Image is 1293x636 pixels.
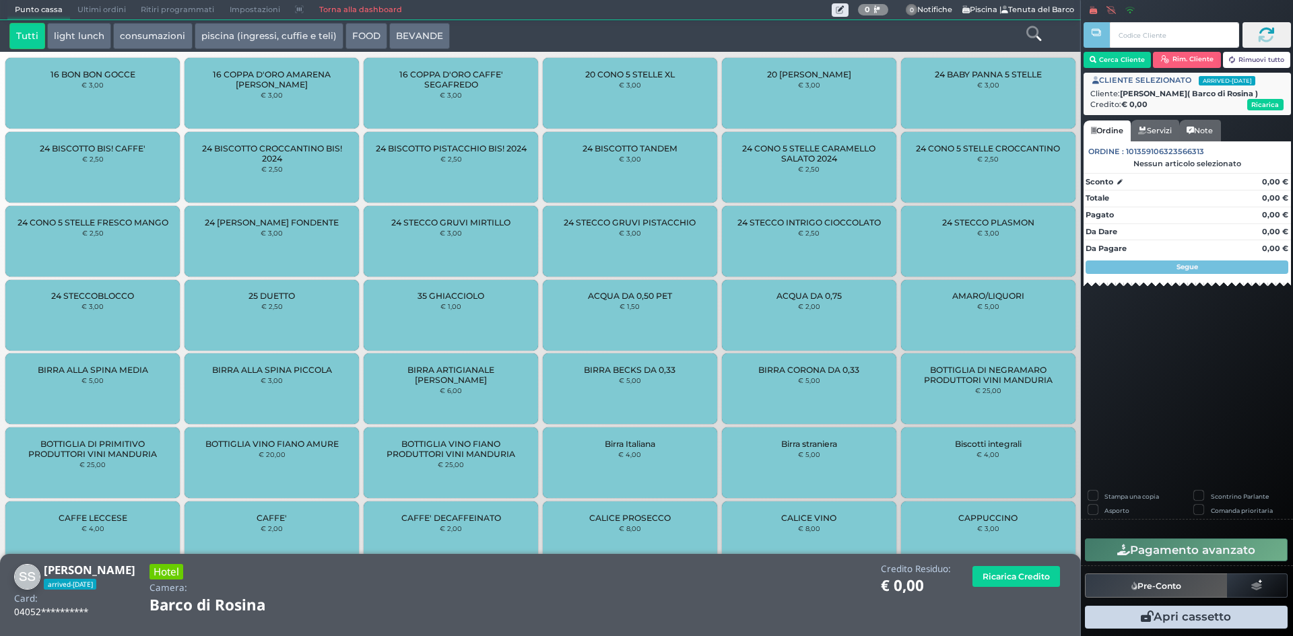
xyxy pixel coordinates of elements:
[1247,99,1284,110] button: Ricarica
[38,365,148,375] span: BIRRA ALLA SPINA MEDIA
[1223,52,1291,68] button: Rimuovi tutto
[1084,120,1131,142] a: Ordine
[1131,120,1179,141] a: Servizi
[798,302,820,310] small: € 2,00
[958,513,1018,523] span: CAPPUCCINO
[935,69,1042,79] span: 24 BABY PANNA 5 STELLE
[605,439,655,449] span: Birra Italiana
[1088,146,1124,157] span: Ordine :
[798,165,820,173] small: € 2,50
[781,513,836,523] span: CALICE VINO
[916,143,1060,153] span: 24 CONO 5 STELLE CROCCANTINO
[14,564,40,590] img: Stefano Schiavulli
[798,81,820,89] small: € 3,00
[975,386,1001,394] small: € 25,00
[737,217,881,227] span: 24 STECCO INTRIGO CIOCCOLATO
[588,291,672,301] span: ACQUA DA 0,50 PET
[619,229,641,237] small: € 3,00
[977,524,999,532] small: € 3,00
[1086,176,1113,188] strong: Sconto
[81,376,104,384] small: € 5,00
[583,143,677,153] span: 24 BISCOTTO TANDEM
[1110,22,1238,48] input: Codice Cliente
[1085,538,1288,561] button: Pagamento avanzato
[259,450,286,458] small: € 20,00
[1090,99,1284,110] div: Credito:
[1120,89,1258,98] b: [PERSON_NAME]
[248,291,295,301] span: 25 DUETTO
[70,1,133,20] span: Ultimi ordini
[733,143,885,164] span: 24 CONO 5 STELLE CARAMELLO SALATO 2024
[585,69,675,79] span: 20 CONO 5 STELLE XL
[942,217,1034,227] span: 24 STECCO PLASMON
[1187,88,1258,100] span: ( Barco di Rosina )
[150,583,187,593] h4: Camera:
[955,439,1022,449] span: Biscotti integrali
[1090,88,1284,100] div: Cliente:
[51,69,135,79] span: 16 BON BON GOCCE
[205,217,339,227] span: 24 [PERSON_NAME] FONDENTE
[881,577,951,594] h1: € 0,00
[311,1,409,20] a: Torna alla dashboard
[440,155,462,163] small: € 2,50
[440,386,462,394] small: € 6,00
[40,143,145,153] span: 24 BISCOTTO BIS! CAFFE'
[977,302,999,310] small: € 5,00
[44,579,96,590] span: arrived-[DATE]
[81,81,104,89] small: € 3,00
[440,229,462,237] small: € 3,00
[589,513,671,523] span: CALICE PROSECCO
[584,365,675,375] span: BIRRA BECKS DA 0,33
[440,302,461,310] small: € 1,00
[195,23,343,50] button: piscina (ingressi, cuffie e teli)
[776,291,842,301] span: ACQUA DA 0,75
[912,365,1063,385] span: BOTTIGLIA DI NEGRAMARO PRODUTTORI VINI MANDURIA
[881,564,951,574] h4: Credito Residuo:
[7,1,70,20] span: Punto cassa
[150,597,303,614] h1: Barco di Rosina
[620,302,640,310] small: € 1,50
[1126,146,1204,157] span: 101359106323566313
[375,439,527,459] span: BOTTIGLIA VINO FIANO PRODUTTORI VINI MANDURIA
[389,23,450,50] button: BEVANDE
[261,524,283,532] small: € 2,00
[418,291,484,301] span: 35 GHIACCIOLO
[401,513,501,523] span: CAFFE' DECAFFEINATO
[376,143,527,153] span: 24 BISCOTTO PISTACCHIO BIS! 2024
[345,23,387,50] button: FOOD
[1262,193,1288,203] strong: 0,00 €
[906,4,918,16] span: 0
[14,594,38,604] h4: Card:
[196,143,347,164] span: 24 BISCOTTO CROCCANTINO BIS! 2024
[1104,506,1129,515] label: Asporto
[1153,52,1221,68] button: Rim. Cliente
[1085,606,1288,629] button: Apri cassetto
[82,155,104,163] small: € 2,50
[1262,210,1288,219] strong: 0,00 €
[375,69,527,90] span: 16 COPPA D'ORO CAFFE' SEGAFREDO
[1104,492,1159,501] label: Stampa una copia
[798,524,820,532] small: € 8,00
[618,450,641,458] small: € 4,00
[1084,159,1291,168] div: Nessun articolo selezionato
[1086,244,1127,253] strong: Da Pagare
[375,365,527,385] span: BIRRA ARTIGIANALE [PERSON_NAME]
[1086,193,1109,203] strong: Totale
[798,229,820,237] small: € 2,50
[51,291,134,301] span: 24 STECCOBLOCCO
[865,5,870,14] b: 0
[1179,120,1220,141] a: Note
[18,217,168,227] span: 24 CONO 5 STELLE FRESCO MANGO
[261,165,283,173] small: € 2,50
[440,91,462,99] small: € 3,00
[79,460,106,468] small: € 25,00
[952,291,1024,301] span: AMARO/LIQUORI
[977,81,999,89] small: € 3,00
[261,376,283,384] small: € 3,00
[1262,244,1288,253] strong: 0,00 €
[81,302,104,310] small: € 3,00
[113,23,192,50] button: consumazioni
[1176,262,1198,271] strong: Segue
[798,376,820,384] small: € 5,00
[440,524,462,532] small: € 2,00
